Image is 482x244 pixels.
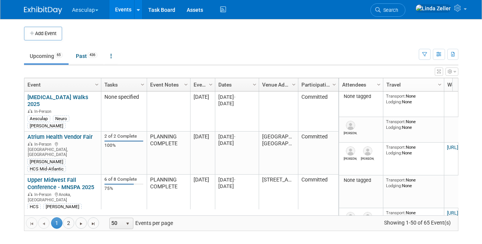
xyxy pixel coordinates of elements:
[34,192,54,197] span: In-Person
[27,94,88,108] a: [MEDICAL_DATA] Walks 2025
[330,78,338,90] a: Column Settings
[218,78,254,91] a: Dates
[386,78,439,91] a: Travel
[41,221,47,227] span: Go to the previous page
[342,78,378,91] a: Attendees
[27,166,66,172] div: HCS Mid-Atlantic
[34,109,54,114] span: In-Person
[386,183,402,188] span: Lodging:
[375,78,383,90] a: Column Settings
[104,186,143,191] div: 75%
[87,52,98,58] span: 436
[415,4,451,13] img: Linda Zeller
[436,78,444,90] a: Column Settings
[386,99,402,104] span: Lodging:
[370,3,405,17] a: Search
[344,156,357,161] div: Tim Neubert
[207,78,215,90] a: Column Settings
[27,133,93,140] a: Atrium Health Vendor Fair
[88,217,99,229] a: Go to the last page
[75,217,87,229] a: Go to the next page
[251,82,258,88] span: Column Settings
[344,130,357,135] div: Michael Hanson
[27,123,66,129] div: [PERSON_NAME]
[386,177,441,188] div: None None
[234,134,235,140] span: -
[194,78,210,91] a: Event Month
[190,91,215,132] td: [DATE]
[298,132,338,175] td: Committed
[381,7,398,13] span: Search
[27,116,50,122] div: Aesculap
[386,177,406,183] span: Transport:
[110,218,123,229] span: 50
[28,142,32,146] img: In-Person Event
[190,132,215,175] td: [DATE]
[298,91,338,132] td: Committed
[139,82,146,88] span: Column Settings
[346,121,355,130] img: Michael Hanson
[27,177,94,191] a: Upper Midwest Fall Conference - MNSPA 2025
[29,221,35,227] span: Go to the first page
[342,177,380,183] div: None tagged
[346,212,355,221] img: Morgan Lee
[218,177,255,183] div: [DATE]
[218,100,255,107] div: [DATE]
[104,78,142,91] a: Tasks
[190,175,215,220] td: [DATE]
[138,78,147,90] a: Column Settings
[234,177,235,183] span: -
[386,144,406,150] span: Transport:
[28,192,32,196] img: In-Person Event
[93,78,101,90] a: Column Settings
[262,78,293,91] a: Venue Address
[386,150,402,156] span: Lodging:
[34,142,54,147] span: In-Person
[125,221,131,227] span: select
[43,204,82,210] div: [PERSON_NAME]
[27,78,96,91] a: Event
[386,125,402,130] span: Lodging:
[363,212,372,221] img: Lynn Buck
[259,132,298,175] td: [GEOGRAPHIC_DATA], [GEOGRAPHIC_DATA]
[208,82,214,88] span: Column Settings
[24,6,62,14] img: ExhibitDay
[99,217,181,229] span: Events per page
[26,217,37,229] a: Go to the first page
[298,175,338,220] td: Committed
[259,175,298,220] td: [STREET_ADDRESS]
[301,78,333,91] a: Participation
[27,141,98,157] div: [GEOGRAPHIC_DATA], [GEOGRAPHIC_DATA]
[63,217,74,229] a: 2
[24,49,69,63] a: Upcoming65
[290,78,298,90] a: Column Settings
[386,93,406,99] span: Transport:
[386,119,441,130] div: None None
[363,146,372,156] img: Michael Kane
[147,175,190,220] td: PLANNING COMPLETE
[386,93,441,104] div: None None
[250,78,259,90] a: Column Settings
[386,119,406,124] span: Transport:
[104,177,143,182] div: 6 of 8 Complete
[377,217,458,228] span: Showing 1-50 of 65 Event(s)
[150,78,185,91] a: Event Notes
[54,52,63,58] span: 65
[104,143,143,148] div: 100%
[104,133,143,139] div: 2 of 2 Complete
[27,204,41,210] div: HCS
[70,49,103,63] a: Past436
[182,78,190,90] a: Column Settings
[386,144,441,156] div: None None
[183,82,189,88] span: Column Settings
[53,116,69,122] div: Neuro
[27,191,98,202] div: Anoka, [GEOGRAPHIC_DATA]
[147,132,190,175] td: PLANNING COMPLETE
[386,210,406,215] span: Transport:
[104,94,143,101] div: None specified
[51,217,62,229] span: 1
[78,221,84,227] span: Go to the next page
[218,140,255,146] div: [DATE]
[27,159,66,165] div: [PERSON_NAME]
[90,221,96,227] span: Go to the last page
